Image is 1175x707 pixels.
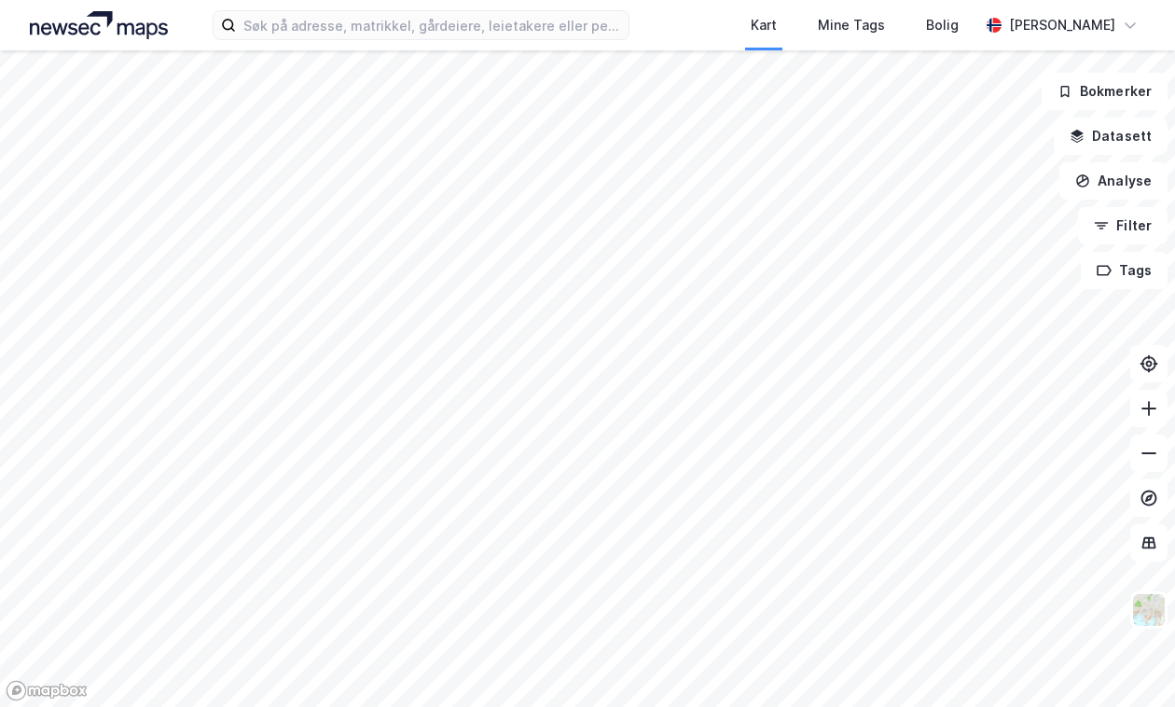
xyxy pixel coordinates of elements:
[1082,617,1175,707] iframe: Chat Widget
[751,14,777,36] div: Kart
[818,14,885,36] div: Mine Tags
[1009,14,1115,36] div: [PERSON_NAME]
[236,11,628,39] input: Søk på adresse, matrikkel, gårdeiere, leietakere eller personer
[926,14,959,36] div: Bolig
[30,11,168,39] img: logo.a4113a55bc3d86da70a041830d287a7e.svg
